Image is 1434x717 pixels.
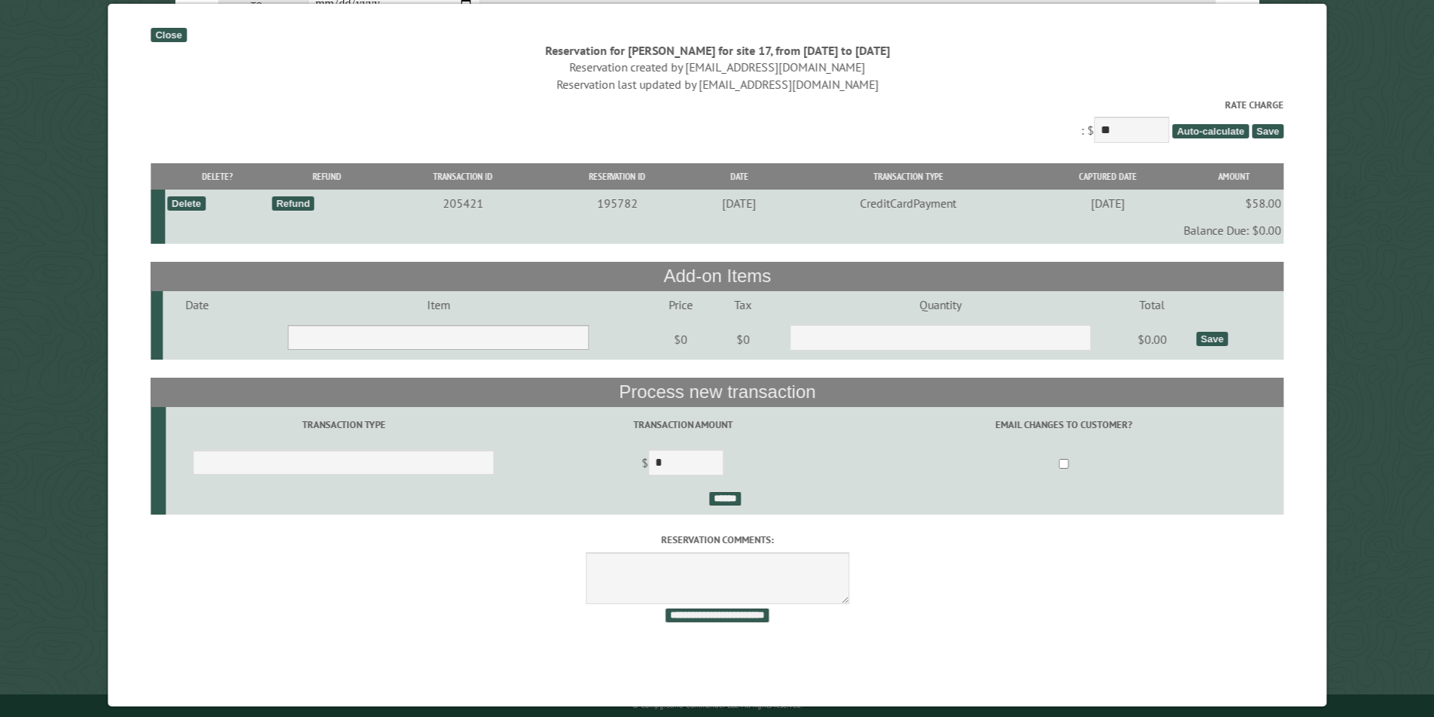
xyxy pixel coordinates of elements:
[846,418,1281,432] label: Email changes to customer?
[542,190,693,217] td: 195782
[521,443,844,485] td: $
[151,98,1283,112] label: Rate Charge
[151,42,1283,59] div: Reservation for [PERSON_NAME] for site 17, from [DATE] to [DATE]
[786,190,1031,217] td: CreditCardPayment
[1184,190,1283,217] td: $58.00
[542,163,693,190] th: Reservation ID
[165,163,269,190] th: Delete?
[269,163,384,190] th: Refund
[168,418,519,432] label: Transaction Type
[151,378,1283,406] th: Process new transaction
[272,196,315,211] div: Refund
[167,196,206,211] div: Delete
[693,163,786,190] th: Date
[1031,190,1185,217] td: [DATE]
[1172,124,1249,138] span: Auto-calculate
[151,262,1283,290] th: Add-on Items
[786,163,1031,190] th: Transaction Type
[151,98,1283,147] div: : $
[384,163,542,190] th: Transaction ID
[693,190,786,217] td: [DATE]
[163,291,232,318] td: Date
[1252,124,1283,138] span: Save
[632,700,802,710] small: © Campground Commander LLC. All rights reserved.
[1184,163,1283,190] th: Amount
[165,217,1283,244] td: Balance Due: $0.00
[523,418,842,432] label: Transaction Amount
[1110,318,1193,360] td: $0.00
[716,291,770,318] td: Tax
[1110,291,1193,318] td: Total
[645,318,716,360] td: $0
[1031,163,1185,190] th: Captured Date
[231,291,645,318] td: Item
[384,190,542,217] td: 205421
[716,318,770,360] td: $0
[1196,332,1228,346] div: Save
[151,533,1283,547] label: Reservation comments:
[151,59,1283,75] div: Reservation created by [EMAIL_ADDRESS][DOMAIN_NAME]
[151,76,1283,93] div: Reservation last updated by [EMAIL_ADDRESS][DOMAIN_NAME]
[151,28,186,42] div: Close
[645,291,716,318] td: Price
[770,291,1110,318] td: Quantity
